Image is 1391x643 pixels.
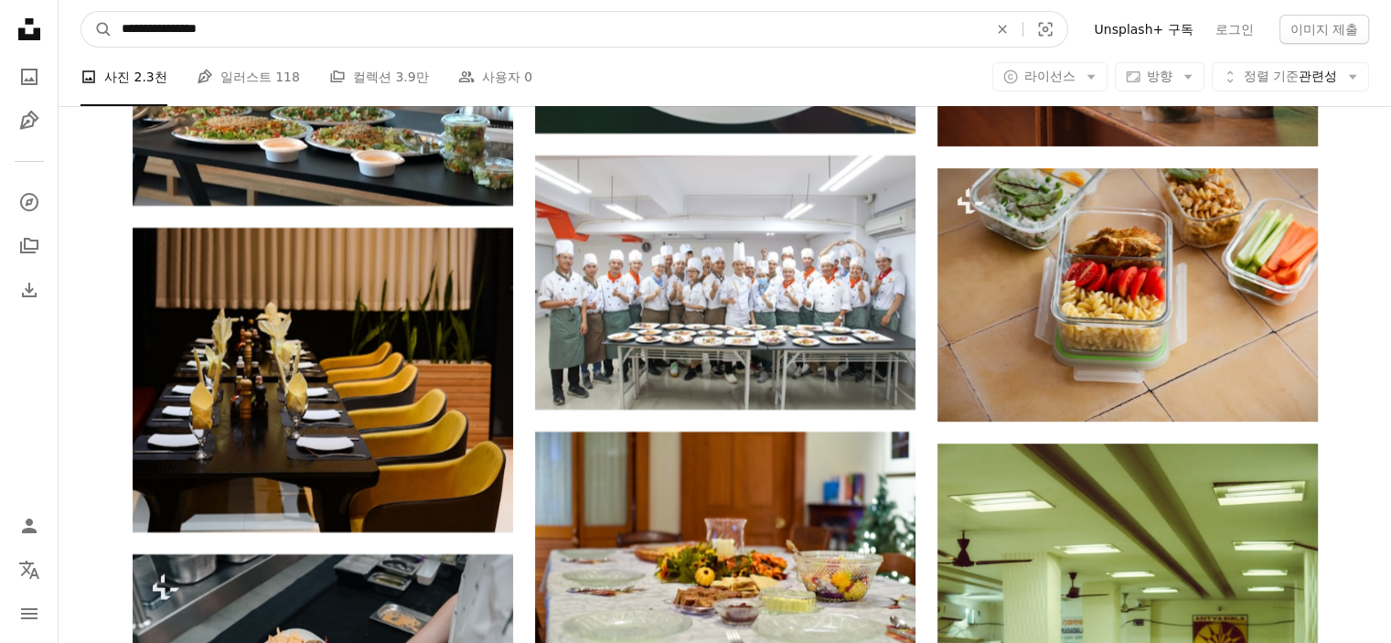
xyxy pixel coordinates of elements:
a: 로그인 / 가입 [11,508,48,544]
span: 관련성 [1244,68,1337,86]
a: 사진 [11,59,48,95]
button: 시각적 검색 [1023,12,1067,47]
button: 방향 [1115,62,1204,91]
span: 정렬 기준 [1244,69,1299,83]
button: 정렬 기준관련성 [1212,62,1369,91]
button: 라이선스 [992,62,1107,91]
a: 탐색 [11,184,48,220]
form: 사이트 전체에서 이미지 찾기 [80,11,1068,48]
img: 테이블 옆에 서있는 요리사 그룹 [535,155,915,409]
a: 사용자 0 [458,48,532,106]
a: 노란색 의자와 검은 색 테이블 보가있는 긴 테이블 [133,371,513,388]
button: 언어 [11,552,48,588]
img: 테이블 위의 플라스틱 용기에 담긴 다양한 음식 [937,168,1318,422]
a: Unsplash+ 구독 [1083,15,1204,44]
span: 118 [275,67,300,87]
button: Unsplash 검색 [81,12,112,47]
button: 삭제 [982,12,1022,47]
a: 홈 — Unsplash [11,11,48,51]
a: 컬렉션 3.9만 [329,48,429,106]
span: 0 [524,67,532,87]
a: 일러스트 118 [197,48,300,106]
button: 메뉴 [11,595,48,632]
a: 테이블 위의 플라스틱 용기에 담긴 다양한 음식 [937,286,1318,303]
a: 로그인 [1204,15,1265,44]
button: 이미지 제출 [1279,15,1369,44]
img: 노란색 의자와 검은 색 테이블 보가있는 긴 테이블 [133,228,513,532]
span: 라이선스 [1024,69,1075,83]
a: 다운로드 내역 [11,272,48,308]
a: 테이블 옆에 서있는 요리사 그룹 [535,273,915,290]
a: 컬렉션 [11,228,48,264]
span: 방향 [1147,69,1172,83]
a: 접시와 음식 그릇이 놓인 테이블 [535,550,915,566]
a: 일러스트 [11,102,48,139]
span: 3.9만 [395,67,428,87]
